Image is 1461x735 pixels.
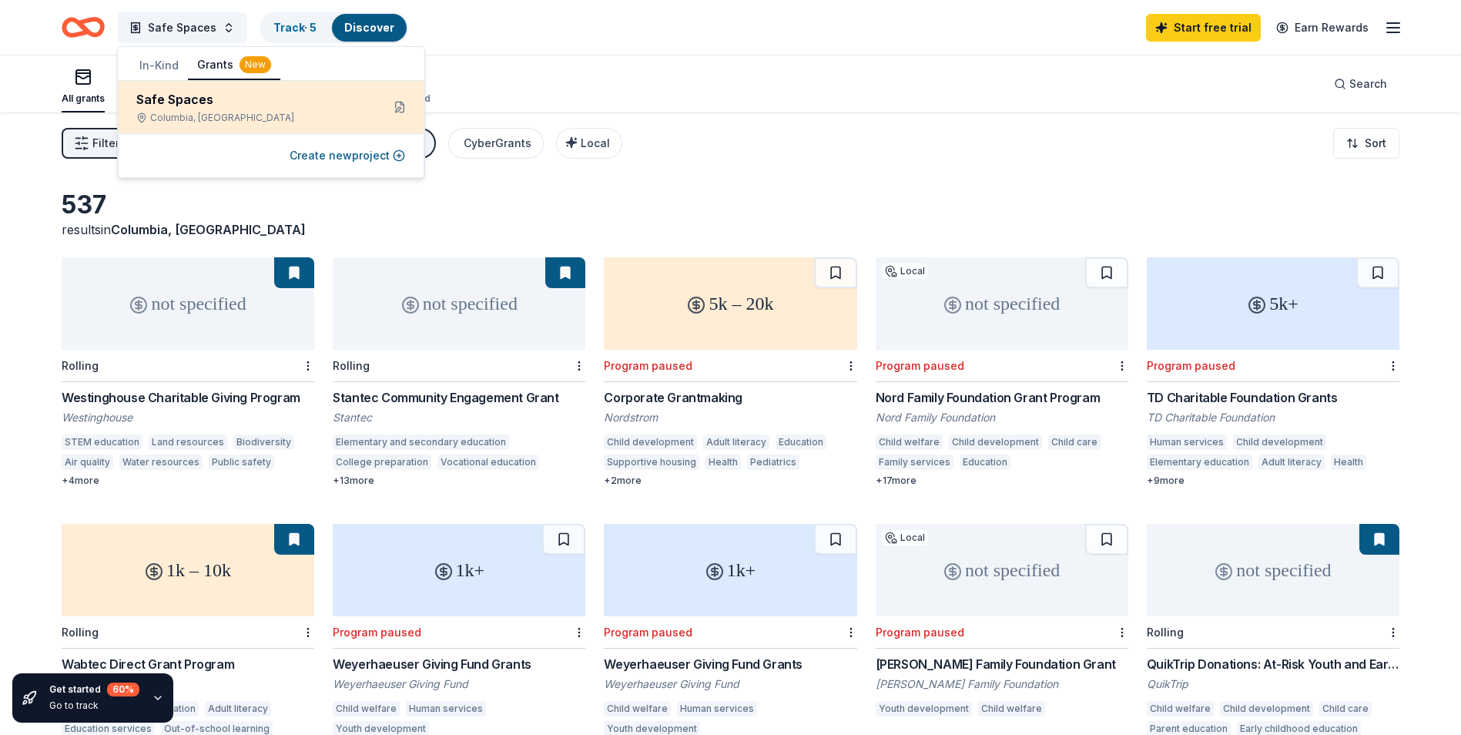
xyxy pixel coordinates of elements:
div: All grants [62,92,105,105]
div: Nord Family Foundation [876,410,1128,425]
a: not specifiedLocalProgram paused[PERSON_NAME] Family Foundation Grant[PERSON_NAME] Family Foundat... [876,524,1128,721]
div: Weyerhaeuser Giving Fund [333,676,585,692]
div: Stantec [333,410,585,425]
div: + 4 more [62,475,314,487]
div: not specified [333,257,585,350]
div: Adult literacy [1258,455,1325,470]
div: Local [882,263,928,279]
button: CyberGrants [448,128,544,159]
button: Filter2 [62,128,132,159]
div: Weyerhaeuser Giving Fund Grants [333,655,585,673]
div: 60 % [107,683,139,696]
div: TD Charitable Foundation Grants [1147,388,1399,407]
div: Vocational education [437,455,539,470]
button: Sort [1333,128,1399,159]
div: 537 [62,190,314,220]
div: 5k+ [1147,257,1399,350]
div: Program paused [876,359,964,372]
div: + 2 more [604,475,856,487]
div: CyberGrants [464,134,531,153]
div: Weyerhaeuser Giving Fund [604,676,856,692]
div: Stantec Community Engagement Grant [333,388,585,407]
div: Nordstrom [604,410,856,425]
div: Pediatrics [747,455,799,470]
div: Child welfare [978,701,1045,717]
button: Local [556,128,622,159]
div: not specified [62,257,314,350]
div: Westinghouse [62,410,314,425]
div: Rolling [62,359,99,372]
div: Public safety [209,455,274,470]
div: Corporate Grantmaking [604,388,856,407]
div: Rolling [333,359,370,372]
div: 1k+ [604,524,856,616]
a: not specifiedRollingWestinghouse Charitable Giving ProgramWestinghouseSTEM educationLand resource... [62,257,314,487]
div: Land resources [149,435,227,450]
div: Child welfare [876,435,943,450]
a: Home [62,9,105,45]
span: Filter [92,134,119,153]
span: in [101,222,306,237]
span: Local [581,136,610,149]
div: not specified [876,524,1128,616]
span: Columbia, [GEOGRAPHIC_DATA] [111,222,306,237]
div: Child development [1220,701,1313,717]
div: Education [776,435,826,450]
div: Local [882,530,928,545]
div: Safe Spaces [136,90,369,109]
div: [PERSON_NAME] Family Foundation [876,676,1128,692]
div: Child care [1048,435,1101,450]
div: Rolling [1147,626,1184,639]
a: not specifiedLocalProgram pausedNord Family Foundation Grant ProgramNord Family FoundationChild w... [876,257,1128,487]
div: Child development [949,435,1042,450]
span: Sort [1365,134,1386,153]
div: + 13 more [333,475,585,487]
span: Search [1349,75,1387,93]
div: Child development [1233,435,1326,450]
a: not specifiedRollingStantec Community Engagement GrantStantecElementary and secondary educationCo... [333,257,585,487]
div: Child welfare [333,701,400,717]
div: Elementary and secondary education [333,435,509,450]
a: 5k+Program pausedTD Charitable Foundation GrantsTD Charitable FoundationHuman servicesChild devel... [1147,257,1399,487]
div: Program paused [876,626,964,639]
button: Create newproject [290,146,405,165]
div: Child development [604,435,697,450]
div: Child welfare [1147,701,1214,717]
div: Water resources [119,455,203,470]
div: Program paused [604,626,692,639]
div: results [62,220,314,239]
div: Child welfare [604,701,671,717]
button: Search [1322,69,1399,99]
div: Family services [876,455,953,470]
button: Grants [188,51,280,80]
div: Adult literacy [703,435,769,450]
div: 1k – 10k [62,524,314,616]
div: not specified [876,257,1128,350]
div: Youth development [876,701,972,717]
div: Go to track [49,700,139,712]
div: Biodiversity [233,435,294,450]
span: Safe Spaces [148,18,216,37]
div: Air quality [62,455,113,470]
button: Track· 5Discover [260,12,408,43]
div: Education [960,455,1010,470]
div: Nord Family Foundation Grant Program [876,388,1128,407]
div: Westinghouse Charitable Giving Program [62,388,314,407]
div: 5k – 20k [604,257,856,350]
div: + 17 more [876,475,1128,487]
button: All grants [62,62,105,112]
a: Discover [344,21,394,34]
button: Safe Spaces [117,12,247,43]
div: Columbia, [GEOGRAPHIC_DATA] [136,112,369,124]
div: Get started [49,683,139,696]
div: not specified [1147,524,1399,616]
div: Child care [1319,701,1372,717]
a: Track· 5 [273,21,317,34]
div: QuikTrip [1147,676,1399,692]
button: In-Kind [130,52,188,79]
div: Supportive housing [604,455,699,470]
div: Weyerhaeuser Giving Fund Grants [604,655,856,673]
div: Health [1331,455,1366,470]
a: Start free trial [1146,14,1261,42]
div: Program paused [1147,359,1235,372]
